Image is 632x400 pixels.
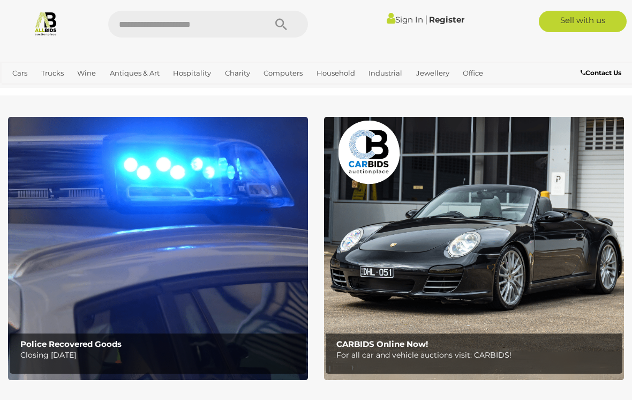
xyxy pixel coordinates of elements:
[336,349,618,362] p: For all car and vehicle auctions visit: CARBIDS!
[324,117,624,380] img: CARBIDS Online Now!
[8,64,32,82] a: Cars
[8,82,39,100] a: Sports
[8,117,308,380] a: Police Recovered Goods Police Recovered Goods Closing [DATE]
[37,64,68,82] a: Trucks
[336,339,428,349] b: CARBIDS Online Now!
[324,117,624,380] a: CARBIDS Online Now! CARBIDS Online Now! For all car and vehicle auctions visit: CARBIDS!
[581,69,621,77] b: Contact Us
[539,11,627,32] a: Sell with us
[44,82,129,100] a: [GEOGRAPHIC_DATA]
[33,11,58,36] img: Allbids.com.au
[312,64,359,82] a: Household
[73,64,100,82] a: Wine
[458,64,487,82] a: Office
[364,64,407,82] a: Industrial
[20,349,302,362] p: Closing [DATE]
[259,64,307,82] a: Computers
[254,11,308,38] button: Search
[221,64,254,82] a: Charity
[425,13,427,25] span: |
[387,14,423,25] a: Sign In
[20,339,122,349] b: Police Recovered Goods
[412,64,454,82] a: Jewellery
[8,117,308,380] img: Police Recovered Goods
[106,64,164,82] a: Antiques & Art
[169,64,215,82] a: Hospitality
[429,14,464,25] a: Register
[581,67,624,79] a: Contact Us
